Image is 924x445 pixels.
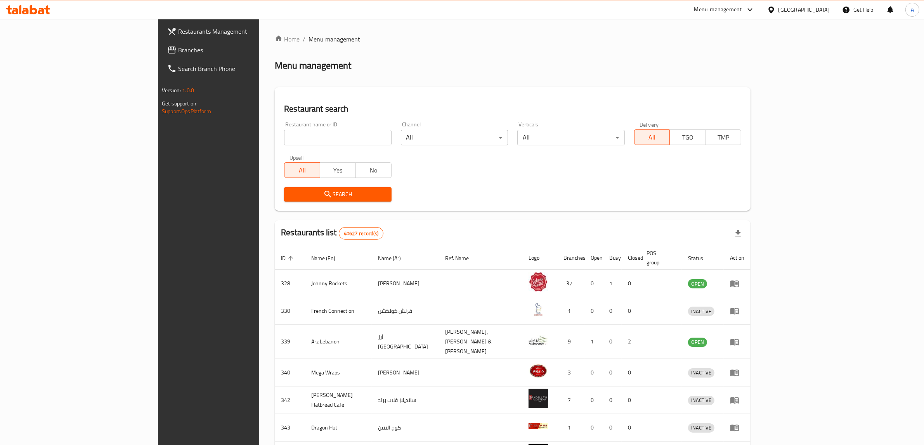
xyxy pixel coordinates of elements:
img: Johnny Rockets [529,272,548,291]
span: 40627 record(s) [339,230,383,237]
div: Total records count [339,227,383,240]
h2: Restaurant search [284,103,741,115]
div: All [517,130,624,145]
span: All [638,132,667,143]
div: Menu [730,368,744,377]
div: Menu [730,337,744,347]
input: Search for restaurant name or ID.. [284,130,391,145]
div: Menu [730,279,744,288]
img: Arz Lebanon [529,331,548,350]
img: Dragon Hut [529,416,548,436]
label: Upsell [290,155,304,160]
td: 0 [603,325,622,359]
td: 37 [557,270,584,297]
button: Search [284,187,391,202]
button: No [355,162,392,178]
div: Export file [729,224,747,243]
span: No [359,165,388,176]
button: Yes [320,162,356,178]
button: TGO [669,129,706,145]
div: Menu-management [694,5,742,14]
div: [GEOGRAPHIC_DATA] [778,5,830,14]
span: Get support on: [162,98,198,109]
img: Sandella's Flatbread Cafe [529,389,548,408]
th: Branches [557,246,584,270]
td: Dragon Hut [305,414,372,442]
div: OPEN [688,279,707,288]
th: Open [584,246,603,270]
td: 0 [622,270,640,297]
span: Search Branch Phone [178,64,306,73]
span: INACTIVE [688,307,714,316]
td: 0 [584,386,603,414]
span: Version: [162,85,181,95]
nav: breadcrumb [275,34,751,44]
td: 9 [557,325,584,359]
span: Ref. Name [446,254,479,263]
td: 0 [622,414,640,442]
span: A [911,5,914,14]
td: 0 [622,359,640,386]
td: 1 [557,414,584,442]
th: Action [724,246,751,270]
td: 0 [603,359,622,386]
span: INACTIVE [688,423,714,432]
h2: Restaurants list [281,227,383,240]
span: POS group [647,248,673,267]
a: Search Branch Phone [161,59,312,78]
td: فرنش كونكشن [372,297,439,325]
td: 1 [584,325,603,359]
button: All [284,162,320,178]
label: Delivery [640,122,659,127]
span: Name (En) [311,254,345,263]
div: Menu [730,423,744,432]
td: 1 [557,297,584,325]
td: 0 [584,297,603,325]
span: 1.0.0 [182,85,194,95]
th: Logo [522,246,557,270]
td: 0 [603,414,622,442]
td: كوخ التنين [372,414,439,442]
td: [PERSON_NAME] [372,359,439,386]
td: [PERSON_NAME] [372,270,439,297]
th: Busy [603,246,622,270]
td: 1 [603,270,622,297]
td: 3 [557,359,584,386]
span: Yes [323,165,353,176]
th: Closed [622,246,640,270]
button: TMP [705,129,741,145]
span: Menu management [309,34,360,44]
span: ID [281,254,296,263]
td: 0 [584,359,603,386]
img: Mega Wraps [529,361,548,381]
div: Menu [730,395,744,405]
td: سانديلاز فلات براد [372,386,439,414]
span: TGO [673,132,702,143]
td: [PERSON_NAME],[PERSON_NAME] & [PERSON_NAME] [439,325,523,359]
td: Johnny Rockets [305,270,372,297]
td: Arz Lebanon [305,325,372,359]
div: INACTIVE [688,368,714,378]
td: 0 [603,386,622,414]
div: Menu [730,306,744,316]
a: Support.OpsPlatform [162,106,211,116]
h2: Menu management [275,59,351,72]
td: [PERSON_NAME] Flatbread Cafe [305,386,372,414]
button: All [634,129,670,145]
span: INACTIVE [688,396,714,405]
td: 0 [603,297,622,325]
td: 7 [557,386,584,414]
td: 0 [622,297,640,325]
a: Restaurants Management [161,22,312,41]
td: 0 [584,270,603,297]
span: Restaurants Management [178,27,306,36]
span: Name (Ar) [378,254,411,263]
td: أرز [GEOGRAPHIC_DATA] [372,325,439,359]
span: Branches [178,45,306,55]
span: TMP [709,132,738,143]
span: OPEN [688,338,707,347]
